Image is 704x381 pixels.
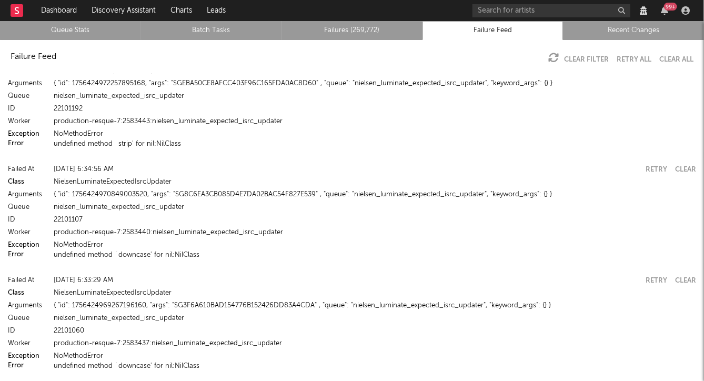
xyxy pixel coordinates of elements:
[472,4,630,17] input: Search for artists
[617,56,651,63] button: Retry All
[8,90,50,103] div: Queue
[8,312,50,325] div: Queue
[8,226,50,239] div: Worker
[8,115,50,128] div: Worker
[646,277,667,284] button: Retry
[54,201,696,214] div: nielsen_luminate_expected_isrc_updater
[8,325,50,337] div: ID
[54,77,696,90] div: { "id": 1756424972257895168, "args": "SGEBA50CE8AFCC403F96C165FDA0AC8D60" , "queue": "nielsen_lum...
[54,141,181,147] button: undefined method `strip' for nil:NilClass
[54,312,696,325] div: nielsen_luminate_expected_isrc_updater
[8,179,24,186] a: Class
[659,56,693,63] button: Clear All
[8,274,50,287] div: Failed At
[8,163,50,176] div: Failed At
[147,24,276,37] a: Batch Tasks
[8,299,50,312] div: Arguments
[564,56,609,63] a: Clear Filter
[8,141,24,147] button: Error
[54,115,696,128] div: production-resque-7:2583443:nielsen_luminate_expected_isrc_updater
[54,337,696,350] div: production-resque-7:2583437:nielsen_luminate_expected_isrc_updater
[8,131,39,138] a: Exception
[8,201,50,214] div: Queue
[8,363,24,369] button: Error
[54,214,696,226] div: 22101107
[8,188,50,201] div: Arguments
[664,3,677,11] div: 99 +
[8,242,39,249] a: Exception
[8,337,50,350] div: Worker
[8,290,24,297] a: Class
[54,274,638,287] div: [DATE] 6:33:29 AM
[54,163,638,176] div: [DATE] 6:34:56 AM
[8,214,50,226] div: ID
[54,239,696,252] div: NoMethodError
[8,103,50,115] div: ID
[54,176,696,188] div: NielsenLuminateExpectedIsrcUpdater
[8,77,50,90] div: Arguments
[287,24,417,37] a: Failures (269,772)
[54,128,696,141] div: NoMethodError
[54,287,696,299] div: NielsenLuminateExpectedIsrcUpdater
[8,252,24,258] button: Error
[54,103,696,115] div: 22101192
[54,363,199,369] button: undefined method `downcase' for nil:NilClass
[54,90,696,103] div: nielsen_luminate_expected_isrc_updater
[54,226,696,239] div: production-resque-7:2583440:nielsen_luminate_expected_isrc_updater
[646,166,667,173] button: Retry
[54,188,696,201] div: { "id": 1756424970849003520, "args": "SG8C6EA3CB085D4E7DA02BAC54F827E539" , "queue": "nielsen_lum...
[54,325,696,337] div: 22101060
[54,299,696,312] div: { "id": 1756424969267196160, "args": "SG3F6A610BAD154776B152426DD83A4CDA" , "queue": "nielsen_lum...
[6,24,135,37] a: Queue Stats
[8,353,39,360] a: Exception
[428,24,558,37] a: Failure Feed
[54,350,696,363] div: NoMethodError
[675,277,696,284] button: Clear
[675,166,696,173] button: Clear
[54,252,199,258] button: undefined method `downcase' for nil:NilClass
[11,51,56,63] div: Failure Feed
[661,6,668,15] button: 99+
[569,24,698,37] a: Recent Changes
